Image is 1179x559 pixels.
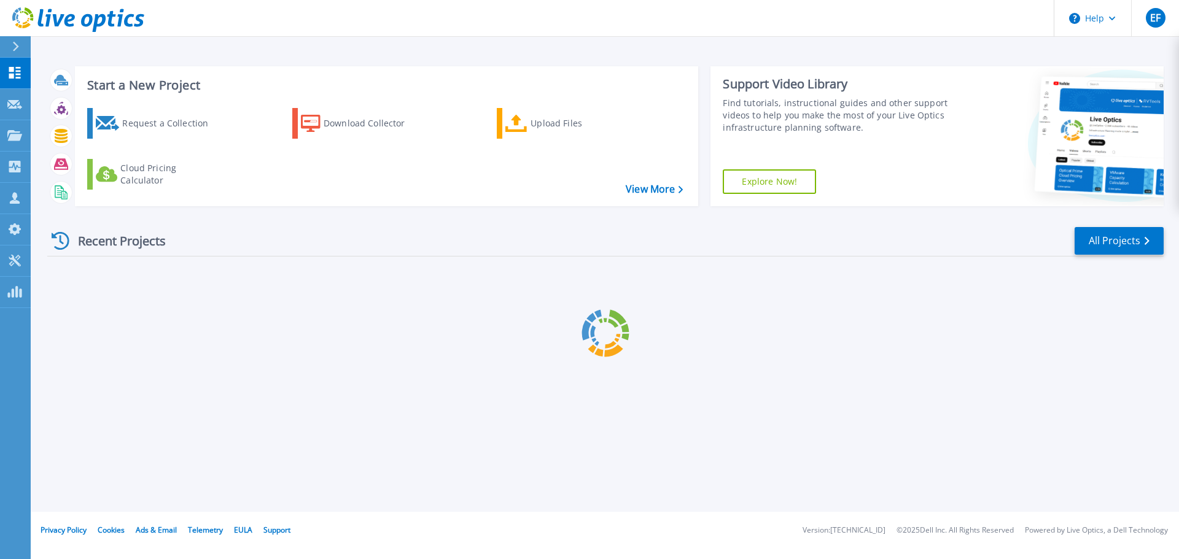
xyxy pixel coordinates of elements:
span: EF [1150,13,1161,23]
a: Download Collector [292,108,429,139]
div: Upload Files [531,111,629,136]
a: View More [626,183,683,195]
a: Cloud Pricing Calculator [87,159,224,190]
a: Request a Collection [87,108,224,139]
a: Explore Now! [723,169,816,194]
a: All Projects [1075,227,1164,255]
div: Support Video Library [723,76,954,92]
li: © 2025 Dell Inc. All Rights Reserved [897,526,1014,534]
li: Powered by Live Optics, a Dell Technology [1025,526,1168,534]
a: Upload Files [497,108,634,139]
div: Request a Collection [122,111,220,136]
a: Cookies [98,525,125,535]
a: Telemetry [188,525,223,535]
a: Support [263,525,290,535]
li: Version: [TECHNICAL_ID] [803,526,885,534]
div: Download Collector [324,111,422,136]
a: EULA [234,525,252,535]
div: Cloud Pricing Calculator [120,162,219,187]
div: Recent Projects [47,226,182,256]
h3: Start a New Project [87,79,683,92]
div: Find tutorials, instructional guides and other support videos to help you make the most of your L... [723,97,954,134]
a: Ads & Email [136,525,177,535]
a: Privacy Policy [41,525,87,535]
